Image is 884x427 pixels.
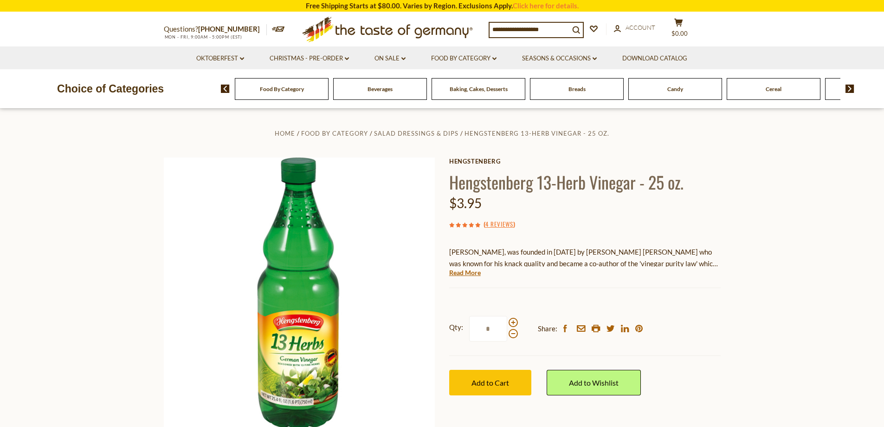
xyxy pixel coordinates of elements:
a: Christmas - PRE-ORDER [270,53,349,64]
a: On Sale [374,53,406,64]
a: Salad Dressings & Dips [374,130,458,137]
a: Home [275,130,295,137]
input: Qty: [469,316,507,342]
p: Questions? [164,23,267,35]
span: Add to Cart [471,378,509,387]
a: Download Catalog [622,53,687,64]
span: Account [626,24,655,31]
a: Food By Category [260,85,304,92]
a: Beverages [368,85,393,92]
h1: Hengstenberg 13-Herb Vinegar - 25 oz. [449,171,721,192]
a: Breads [568,85,586,92]
span: MON - FRI, 9:00AM - 5:00PM (EST) [164,34,243,39]
a: Hengstenberg [449,158,721,165]
a: [PHONE_NUMBER] [198,25,260,33]
a: Hengstenberg 13-Herb Vinegar - 25 oz. [465,130,609,137]
a: Click here for details. [513,1,579,10]
a: Add to Wishlist [547,370,641,395]
button: $0.00 [665,18,693,41]
img: next arrow [845,85,854,93]
a: Food By Category [301,130,368,137]
span: ( ) [484,219,515,229]
p: [PERSON_NAME], was founded in [DATE] by [PERSON_NAME] [PERSON_NAME] who was known for his knack q... [449,246,721,269]
a: Seasons & Occasions [522,53,597,64]
a: 4 Reviews [485,219,513,230]
img: previous arrow [221,85,230,93]
strong: Qty: [449,322,463,333]
a: Cereal [766,85,781,92]
a: Read More [449,268,481,277]
span: $0.00 [671,30,688,37]
button: Add to Cart [449,370,531,395]
a: Food By Category [431,53,497,64]
span: Share: [538,323,557,335]
a: Oktoberfest [196,53,244,64]
span: $3.95 [449,195,482,211]
a: Candy [667,85,683,92]
a: Account [614,23,655,33]
a: Baking, Cakes, Desserts [450,85,508,92]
